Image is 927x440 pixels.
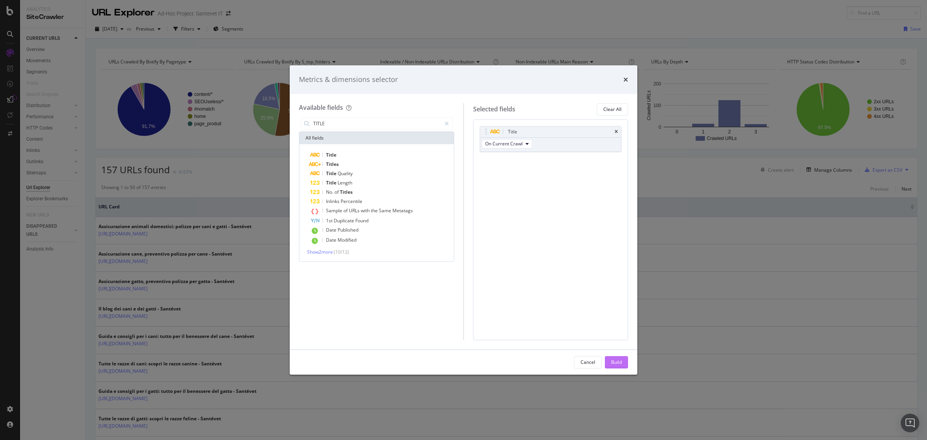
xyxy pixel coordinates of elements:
span: Found [355,217,368,224]
span: Show 2 more [307,249,333,255]
div: times [623,75,628,85]
div: TitletimesOn Current Crawl [480,126,622,152]
div: Build [611,359,622,365]
div: Cancel [581,359,595,365]
span: URLs [349,207,361,214]
span: Quality [338,170,353,177]
span: ( 10 / 12 ) [334,249,349,255]
span: 1st [326,217,334,224]
span: Length [338,179,352,186]
span: Same [379,207,392,214]
div: All fields [299,132,454,144]
span: Title [326,152,336,158]
button: Cancel [574,356,602,368]
input: Search by field name [312,118,441,130]
span: Duplicate [334,217,355,224]
span: the [371,207,379,214]
div: Clear All [603,106,621,113]
span: Titles [326,161,339,167]
span: Date [326,237,338,243]
button: Build [605,356,628,368]
div: Metrics & dimensions selector [299,75,398,85]
button: Clear All [597,103,628,116]
span: On Current Crawl [485,140,523,147]
span: Title [326,179,338,186]
span: with [361,207,371,214]
span: Modified [338,237,357,243]
span: Sample [326,207,343,214]
div: Open Intercom Messenger [901,414,919,432]
div: times [615,130,618,134]
span: of [343,207,349,214]
span: of [334,189,340,195]
span: Metatags [392,207,413,214]
div: Selected fields [473,105,515,114]
span: Titles [340,189,353,195]
div: Available fields [299,103,343,112]
span: No. [326,189,334,195]
span: Published [338,227,358,233]
span: Inlinks [326,198,341,205]
span: Date [326,227,338,233]
span: Percentile [341,198,362,205]
div: Title [508,128,517,136]
span: Title [326,170,338,177]
div: modal [290,65,637,375]
button: On Current Crawl [482,139,532,148]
